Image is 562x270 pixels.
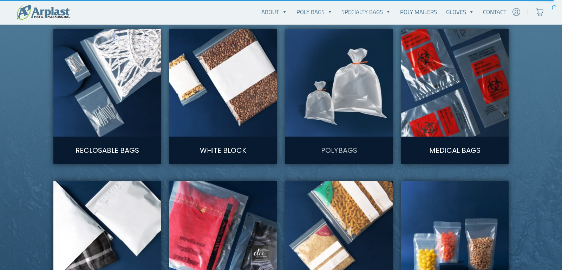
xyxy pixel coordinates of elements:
a: About [257,5,292,19]
a: Gloves [442,5,479,19]
img: logo [17,5,70,20]
a: Reclosable Bags [76,145,139,155]
a: White Block [200,145,246,155]
a: Polybags [321,145,357,155]
a: Medical Bags [429,145,481,155]
span: | [527,8,529,16]
a: Poly Bags [292,5,337,19]
a: Contact [478,5,511,19]
a: Poly Mailers [396,5,442,19]
a: Specialty Bags [337,5,396,19]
